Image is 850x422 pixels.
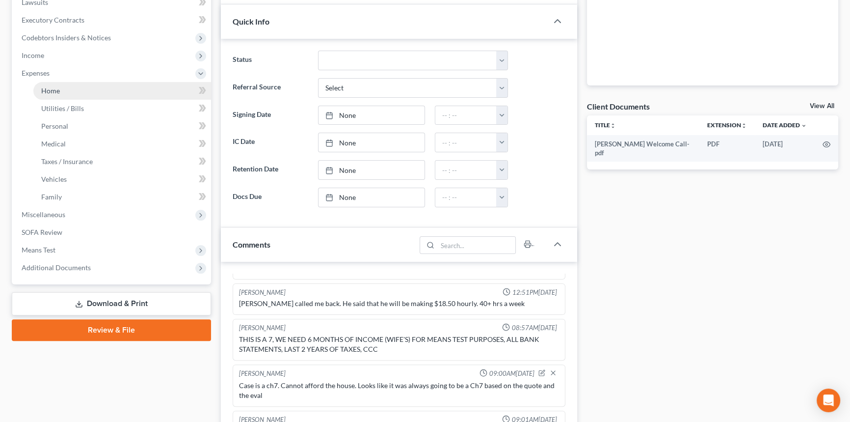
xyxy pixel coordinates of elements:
span: 08:57AM[DATE] [512,323,557,333]
span: Personal [41,122,68,130]
a: Date Added expand_more [763,121,807,129]
a: Taxes / Insurance [33,153,211,170]
div: [PERSON_NAME] [239,369,286,379]
input: -- : -- [435,161,497,179]
a: Extensionunfold_more [707,121,747,129]
span: Income [22,51,44,59]
div: Case is a ch7. Cannot afford the house. Looks like it was always going to be a Ch7 based on the q... [239,381,559,400]
label: IC Date [228,133,313,152]
a: Family [33,188,211,206]
a: Home [33,82,211,100]
label: Status [228,51,313,70]
span: Quick Info [233,17,269,26]
a: Review & File [12,319,211,341]
span: SOFA Review [22,228,62,236]
input: -- : -- [435,188,497,207]
a: None [319,188,424,207]
div: Client Documents [587,101,650,112]
a: Executory Contracts [14,11,211,29]
label: Retention Date [228,160,313,180]
div: THIS IS A 7, WE NEED 6 MONTHS OF INCOME (WIFE'S) FOR MEANS TEST PURPOSES, ALL BANK STATEMENTS, LA... [239,335,559,354]
a: Utilities / Bills [33,100,211,117]
input: Search... [437,237,515,253]
label: Referral Source [228,78,313,98]
a: None [319,133,424,152]
div: [PERSON_NAME] [239,288,286,297]
span: Codebtors Insiders & Notices [22,33,111,42]
div: Open Intercom Messenger [817,389,840,412]
a: Vehicles [33,170,211,188]
a: Medical [33,135,211,153]
span: Miscellaneous [22,210,65,219]
span: Vehicles [41,175,67,183]
a: None [319,106,424,125]
i: unfold_more [610,123,616,129]
div: [PERSON_NAME] called me back. He said that he will be making $18.50 hourly. 40+ hrs a week [239,299,559,309]
td: PDF [699,135,755,162]
a: Download & Print [12,292,211,315]
span: Taxes / Insurance [41,157,93,166]
span: Executory Contracts [22,16,84,24]
span: Family [41,193,62,201]
div: [PERSON_NAME] [239,323,286,333]
label: Docs Due [228,188,313,207]
span: 09:00AM[DATE] [489,369,534,378]
i: unfold_more [741,123,747,129]
span: Home [41,86,60,95]
span: Comments [233,240,270,249]
i: expand_more [801,123,807,129]
a: None [319,161,424,179]
input: -- : -- [435,106,497,125]
label: Signing Date [228,106,313,125]
span: Utilities / Bills [41,104,84,113]
a: Titleunfold_more [595,121,616,129]
span: Expenses [22,69,50,77]
td: [PERSON_NAME] Welcome Call-pdf [587,135,700,162]
td: [DATE] [755,135,815,162]
span: Additional Documents [22,263,91,272]
span: Medical [41,140,66,148]
input: -- : -- [435,133,497,152]
span: Means Test [22,246,55,254]
span: 12:51PM[DATE] [512,288,557,297]
a: View All [810,103,834,110]
a: SOFA Review [14,224,211,241]
a: Personal [33,117,211,135]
